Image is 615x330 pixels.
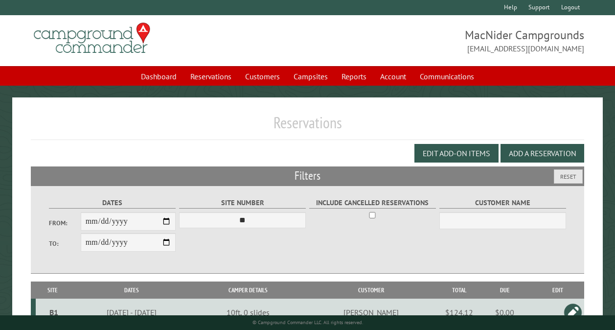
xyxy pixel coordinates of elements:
[501,144,584,163] button: Add a Reservation
[309,197,436,209] label: Include Cancelled Reservations
[439,299,478,326] td: $124.12
[302,299,440,326] td: [PERSON_NAME]
[135,67,182,86] a: Dashboard
[239,67,286,86] a: Customers
[439,197,566,209] label: Customer Name
[288,67,334,86] a: Campsites
[478,299,531,326] td: $0.00
[336,67,372,86] a: Reports
[194,282,302,299] th: Camper Details
[69,282,194,299] th: Dates
[414,144,499,163] button: Edit Add-on Items
[194,299,302,326] td: 10ft, 0 slides
[252,319,363,326] small: © Campground Commander LLC. All rights reserved.
[531,282,584,299] th: Edit
[414,67,480,86] a: Communications
[374,67,412,86] a: Account
[179,197,306,209] label: Site Number
[40,307,68,317] div: B1
[478,282,531,299] th: Due
[439,282,478,299] th: Total
[36,282,69,299] th: Site
[31,166,584,185] h2: Filters
[302,282,440,299] th: Customer
[31,113,584,140] h1: Reservations
[49,197,176,209] label: Dates
[554,169,583,184] button: Reset
[49,218,81,228] label: From:
[184,67,237,86] a: Reservations
[71,307,192,317] div: [DATE] - [DATE]
[308,27,585,54] span: MacNider Campgrounds [EMAIL_ADDRESS][DOMAIN_NAME]
[31,19,153,57] img: Campground Commander
[49,239,81,248] label: To:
